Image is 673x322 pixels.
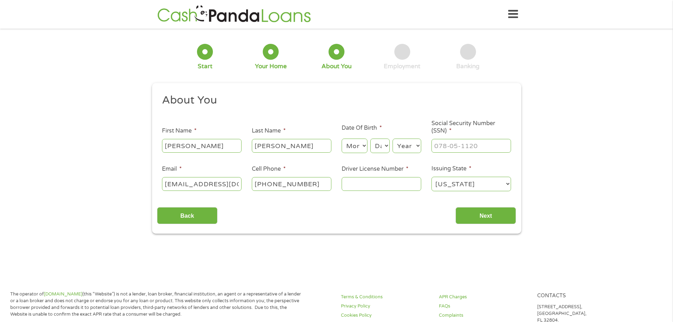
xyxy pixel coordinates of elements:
[162,93,506,107] h2: About You
[384,63,420,70] div: Employment
[431,120,511,135] label: Social Security Number (SSN)
[162,127,197,135] label: First Name
[252,139,331,152] input: Smith
[431,139,511,152] input: 078-05-1120
[342,124,382,132] label: Date Of Birth
[456,63,480,70] div: Banking
[252,127,286,135] label: Last Name
[162,177,242,191] input: john@gmail.com
[157,207,217,224] input: Back
[255,63,287,70] div: Your Home
[537,293,627,299] h4: Contacts
[198,63,213,70] div: Start
[162,165,182,173] label: Email
[252,177,331,191] input: (541) 754-3010
[10,291,305,318] p: The operator of (this “Website”) is not a lender, loan broker, financial institution, an agent or...
[321,63,352,70] div: About You
[439,303,528,310] a: FAQs
[155,4,313,24] img: GetLoanNow Logo
[252,165,286,173] label: Cell Phone
[44,291,82,297] a: [DOMAIN_NAME]
[439,312,528,319] a: Complaints
[456,207,516,224] input: Next
[162,139,242,152] input: John
[431,165,471,172] label: Issuing State
[341,294,430,300] a: Terms & Conditions
[342,165,408,173] label: Driver License Number
[439,294,528,300] a: APR Charges
[341,312,430,319] a: Cookies Policy
[341,303,430,310] a: Privacy Policy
